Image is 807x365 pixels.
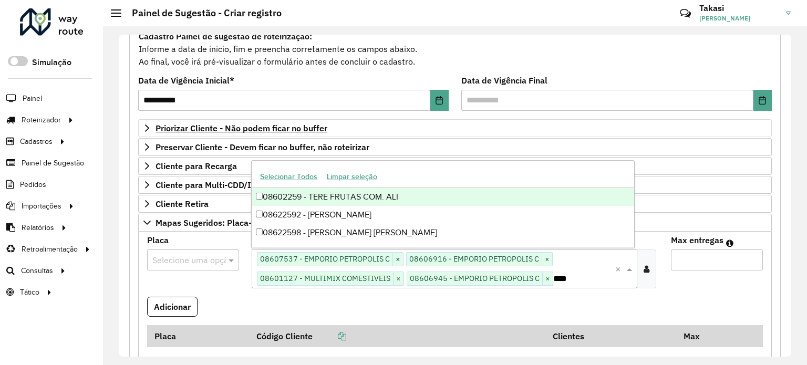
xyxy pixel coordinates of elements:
[156,218,279,227] span: Mapas Sugeridos: Placa-Cliente
[22,222,54,233] span: Relatórios
[674,2,697,25] a: Contato Rápido
[407,272,542,285] span: 08606945 - EMPORIO PETROPOLIS C
[138,138,772,156] a: Preservar Cliente - Devem ficar no buffer, não roteirizar
[542,273,553,285] span: ×
[147,297,198,317] button: Adicionar
[252,188,634,206] div: 08602259 - TERE FRUTAS COM. ALI
[699,3,778,13] h3: Takasi
[20,287,39,298] span: Tático
[407,253,542,265] span: 08606916 - EMPORIO PETROPOLIS C
[542,253,552,266] span: ×
[121,7,282,19] h2: Painel de Sugestão - Criar registro
[726,239,733,247] em: Máximo de clientes que serão colocados na mesma rota com os clientes informados
[676,325,718,347] th: Max
[147,325,249,347] th: Placa
[392,253,403,266] span: ×
[257,272,393,285] span: 08601127 - MULTIMIX COMESTIVEIS
[138,74,234,87] label: Data de Vigência Inicial
[249,325,545,347] th: Código Cliente
[139,31,312,41] strong: Cadastro Painel de sugestão de roteirização:
[615,263,624,275] span: Clear all
[156,200,209,208] span: Cliente Retira
[22,244,78,255] span: Retroalimentação
[20,179,46,190] span: Pedidos
[147,234,169,246] label: Placa
[32,56,71,69] label: Simulação
[20,136,53,147] span: Cadastros
[430,90,449,111] button: Choose Date
[156,162,237,170] span: Cliente para Recarga
[156,124,327,132] span: Priorizar Cliente - Não podem ficar no buffer
[22,201,61,212] span: Importações
[138,119,772,137] a: Priorizar Cliente - Não podem ficar no buffer
[138,214,772,232] a: Mapas Sugeridos: Placa-Cliente
[23,93,42,104] span: Painel
[257,253,392,265] span: 08607537 - EMPORIO PETROPOLIS C
[138,195,772,213] a: Cliente Retira
[753,90,772,111] button: Choose Date
[322,169,382,185] button: Limpar seleção
[393,273,403,285] span: ×
[138,157,772,175] a: Cliente para Recarga
[156,181,304,189] span: Cliente para Multi-CDD/Internalização
[252,224,634,242] div: 08622598 - [PERSON_NAME] [PERSON_NAME]
[546,325,677,347] th: Clientes
[22,158,84,169] span: Painel de Sugestão
[138,176,772,194] a: Cliente para Multi-CDD/Internalização
[255,169,322,185] button: Selecionar Todos
[252,206,634,224] div: 08622592 - [PERSON_NAME]
[138,29,772,68] div: Informe a data de inicio, fim e preencha corretamente os campos abaixo. Ao final, você irá pré-vi...
[671,234,723,246] label: Max entregas
[699,14,778,23] span: [PERSON_NAME]
[313,331,346,341] a: Copiar
[156,143,369,151] span: Preservar Cliente - Devem ficar no buffer, não roteirizar
[251,160,635,248] ng-dropdown-panel: Options list
[21,265,53,276] span: Consultas
[22,114,61,126] span: Roteirizador
[461,74,547,87] label: Data de Vigência Final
